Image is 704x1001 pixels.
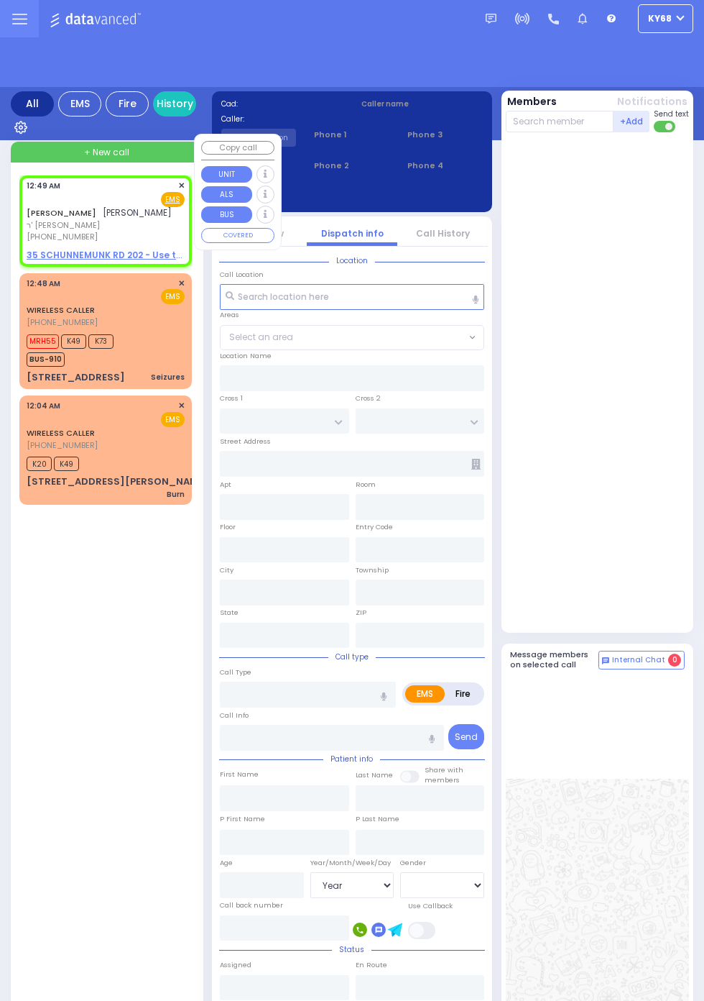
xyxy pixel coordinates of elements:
span: members [425,775,460,785]
label: Last Name [356,770,393,780]
button: UNIT [201,166,252,183]
img: Logo [50,10,145,28]
label: Call Info [220,710,249,721]
span: [PHONE_NUMBER] [27,316,98,328]
label: ZIP [356,608,366,618]
label: Floor [220,522,236,532]
span: ✕ [178,278,185,290]
label: Last 3 location [221,190,353,201]
button: Members [507,94,557,109]
span: [PHONE_NUMBER] [27,439,98,451]
u: 35 SCHUNNEMUNK RD 202 - Use this [27,249,189,261]
label: Cad: [221,99,343,109]
span: 12:48 AM [27,278,60,289]
label: Turn off text [654,119,677,134]
a: History [153,91,196,116]
span: K73 [88,334,114,349]
span: K49 [61,334,86,349]
span: ky68 [648,12,672,25]
a: WIRELESS CALLER [27,427,95,439]
span: Send text [654,109,689,119]
label: Street Address [220,436,271,447]
label: EMS [405,685,445,703]
span: [PHONE_NUMBER] [27,231,98,242]
label: Apt [220,480,231,490]
span: K49 [54,457,79,471]
a: Dispatch info [321,227,384,239]
span: Phone 2 [314,160,389,172]
label: City [220,565,233,575]
label: Assigned [220,960,251,970]
label: Gender [400,858,426,868]
label: Areas [220,310,239,320]
button: BUS [201,206,252,223]
label: Room [356,480,376,490]
div: Seizures [151,372,185,383]
span: ✕ [178,400,185,412]
span: Other building occupants [471,459,481,470]
div: Burn [167,489,185,500]
label: Caller name [361,99,483,109]
label: Age [220,858,233,868]
img: comment-alt.png [602,657,609,664]
span: 12:04 AM [27,401,60,411]
span: ר' [PERSON_NAME] [27,219,172,232]
button: ky68 [638,4,693,33]
span: 0 [668,654,681,667]
label: State [220,608,238,618]
h5: Message members on selected call [510,650,599,669]
span: EMS [161,289,185,304]
label: First Name [220,769,259,780]
span: K20 [27,457,52,471]
label: Fire [444,685,482,703]
button: ALS [201,186,252,203]
span: Phone 3 [407,129,483,141]
span: Phone 4 [407,160,483,172]
label: Call Type [220,667,251,677]
a: Call History [416,227,470,239]
small: Share with [425,765,463,774]
a: WIRELESS CALLER [27,304,95,316]
label: Cross 1 [220,393,243,403]
span: Location [329,255,375,266]
label: Entry Code [356,522,393,532]
span: Phone 1 [314,129,389,141]
button: Send [448,724,484,749]
label: P Last Name [356,814,399,824]
label: Cross 2 [356,393,381,403]
u: EMS [165,194,180,205]
span: Select an area [229,331,293,344]
button: Copy call [201,141,274,155]
span: Patient info [323,754,380,764]
span: EMS [161,412,185,427]
label: En Route [356,960,387,970]
span: BUS-910 [27,352,65,367]
span: Call type [328,652,376,662]
input: Search location here [220,284,484,310]
div: [STREET_ADDRESS] [27,370,125,385]
button: COVERED [201,228,274,244]
label: Caller: [221,114,343,124]
span: Status [332,944,371,955]
label: Call Location [220,270,264,280]
div: All [11,91,54,116]
button: Internal Chat 0 [598,651,685,669]
span: [PERSON_NAME] [103,206,172,219]
span: 12:49 AM [27,180,60,191]
label: Township [356,565,389,575]
label: Call back number [220,900,283,910]
button: Notifications [617,94,687,109]
label: P First Name [220,814,265,824]
input: Search a contact [221,129,297,147]
div: [STREET_ADDRESS][PERSON_NAME] [27,475,208,489]
span: ✕ [178,180,185,192]
a: [PERSON_NAME] [27,207,96,219]
span: Internal Chat [612,655,665,665]
span: + New call [84,146,129,159]
label: Location Name [220,351,272,361]
img: message.svg [486,14,496,24]
input: Search member [506,111,614,132]
div: Year/Month/Week/Day [310,858,394,868]
label: Use Callback [408,901,453,911]
div: EMS [58,91,101,116]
